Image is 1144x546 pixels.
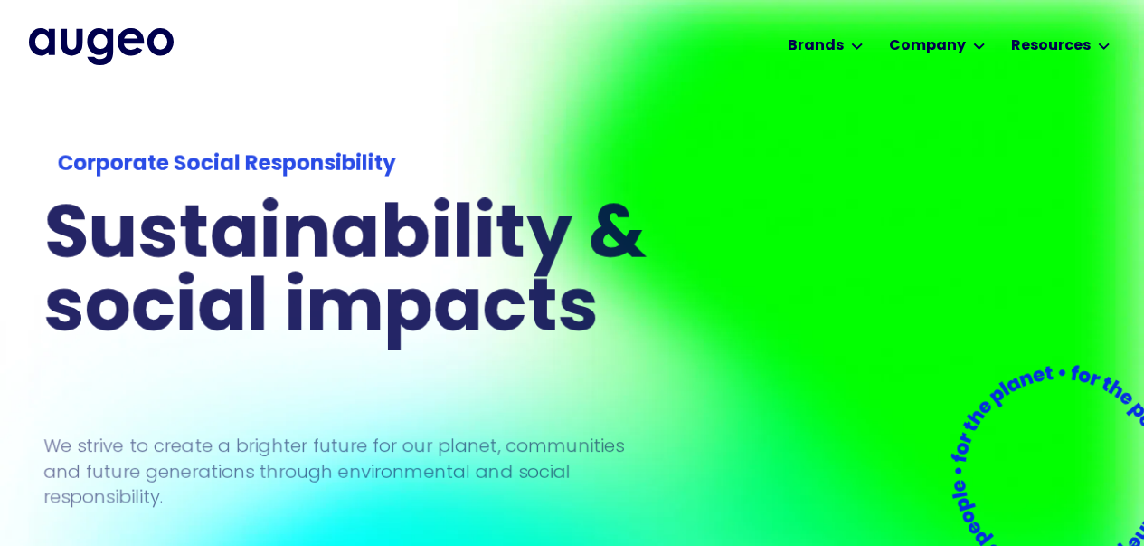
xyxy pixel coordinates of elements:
p: We strive to create a brighter future for our planet, communities and future generations through ... [43,434,666,510]
strong: Corporate Social Responsibility [57,154,395,175]
div: Brands [788,35,844,57]
img: Augeo's full logo in midnight blue. [29,28,174,64]
div: Company [889,35,966,57]
div: Resources [1011,35,1091,57]
a: home [29,28,174,64]
h1: Sustainability & social impacts [43,201,825,348]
